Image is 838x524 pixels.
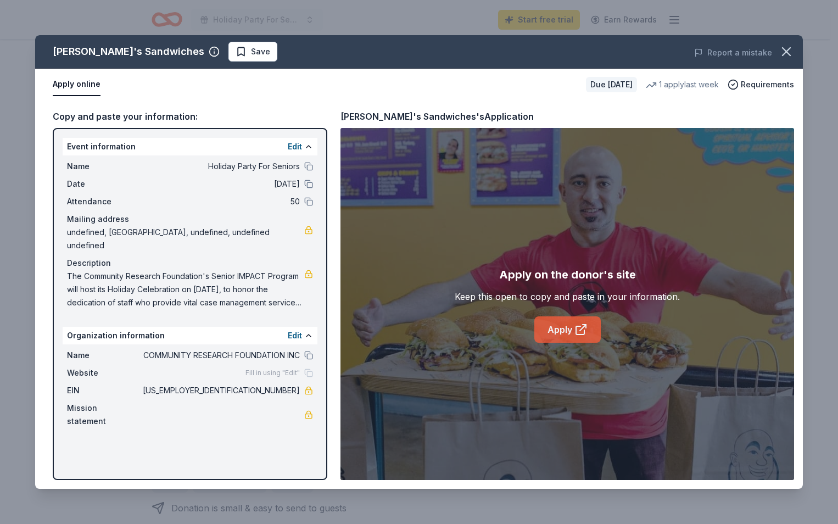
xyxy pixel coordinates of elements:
[534,316,601,343] a: Apply
[455,290,680,303] div: Keep this open to copy and paste in your information.
[67,384,141,397] span: EIN
[67,366,141,380] span: Website
[67,349,141,362] span: Name
[251,45,270,58] span: Save
[694,46,772,59] button: Report a mistake
[67,226,304,252] span: undefined, [GEOGRAPHIC_DATA], undefined, undefined undefined
[646,78,719,91] div: 1 apply last week
[288,140,302,153] button: Edit
[67,402,141,428] span: Mission statement
[67,257,313,270] div: Description
[141,177,300,191] span: [DATE]
[67,270,304,309] span: The Community Research Foundation's Senior IMPACT Program will host its Holiday Celebration on [D...
[53,73,100,96] button: Apply online
[245,369,300,377] span: Fill in using "Edit"
[741,78,794,91] span: Requirements
[586,77,637,92] div: Due [DATE]
[141,349,300,362] span: COMMUNITY RESEARCH FOUNDATION INC
[141,384,300,397] span: [US_EMPLOYER_IDENTIFICATION_NUMBER]
[141,195,300,208] span: 50
[53,43,204,60] div: [PERSON_NAME]'s Sandwiches
[63,138,317,155] div: Event information
[53,109,327,124] div: Copy and paste your information:
[728,78,794,91] button: Requirements
[67,195,141,208] span: Attendance
[499,266,636,283] div: Apply on the donor's site
[67,213,313,226] div: Mailing address
[340,109,534,124] div: [PERSON_NAME]'s Sandwiches's Application
[141,160,300,173] span: Holiday Party For Seniors
[228,42,277,62] button: Save
[288,329,302,342] button: Edit
[67,177,141,191] span: Date
[63,327,317,344] div: Organization information
[67,160,141,173] span: Name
